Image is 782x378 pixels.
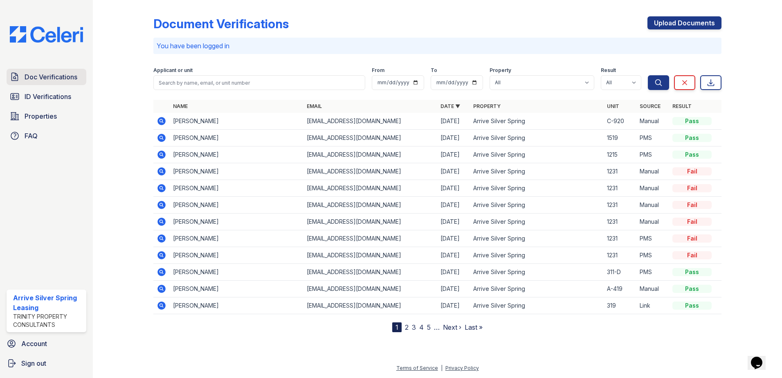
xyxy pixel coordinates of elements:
a: Privacy Policy [445,365,479,371]
div: Arrive Silver Spring Leasing [13,293,83,313]
label: Applicant or unit [153,67,193,74]
a: Doc Verifications [7,69,86,85]
a: Account [3,335,90,352]
img: CE_Logo_Blue-a8612792a0a2168367f1c8372b55b34899dd931a85d93a1a3d3e32e68fde9ad4.png [3,26,90,43]
a: Result [672,103,692,109]
td: [PERSON_NAME] [170,297,303,314]
td: A-419 [604,281,636,297]
td: [EMAIL_ADDRESS][DOMAIN_NAME] [303,281,437,297]
td: Arrive Silver Spring [470,214,604,230]
td: [EMAIL_ADDRESS][DOMAIN_NAME] [303,130,437,146]
td: [EMAIL_ADDRESS][DOMAIN_NAME] [303,146,437,163]
td: 319 [604,297,636,314]
td: [DATE] [437,247,470,264]
div: Pass [672,268,712,276]
td: Arrive Silver Spring [470,146,604,163]
td: Manual [636,113,669,130]
span: … [434,322,440,332]
td: [DATE] [437,113,470,130]
td: [EMAIL_ADDRESS][DOMAIN_NAME] [303,264,437,281]
td: 1215 [604,146,636,163]
td: Arrive Silver Spring [470,247,604,264]
td: [DATE] [437,146,470,163]
td: 1231 [604,214,636,230]
td: Manual [636,180,669,197]
a: ID Verifications [7,88,86,105]
td: [DATE] [437,230,470,247]
td: Arrive Silver Spring [470,130,604,146]
a: Email [307,103,322,109]
td: Arrive Silver Spring [470,197,604,214]
td: [PERSON_NAME] [170,281,303,297]
td: [DATE] [437,180,470,197]
td: Arrive Silver Spring [470,113,604,130]
div: Fail [672,167,712,175]
a: FAQ [7,128,86,144]
td: [PERSON_NAME] [170,197,303,214]
p: You have been logged in [157,41,718,51]
td: Arrive Silver Spring [470,264,604,281]
td: [EMAIL_ADDRESS][DOMAIN_NAME] [303,297,437,314]
td: 1231 [604,230,636,247]
td: [DATE] [437,297,470,314]
div: 1 [392,322,402,332]
td: Manual [636,197,669,214]
div: Fail [672,184,712,192]
td: [PERSON_NAME] [170,113,303,130]
td: Arrive Silver Spring [470,230,604,247]
a: 3 [412,323,416,331]
label: Property [490,67,511,74]
td: [DATE] [437,163,470,180]
a: Upload Documents [647,16,721,29]
td: [DATE] [437,214,470,230]
td: [PERSON_NAME] [170,130,303,146]
td: [EMAIL_ADDRESS][DOMAIN_NAME] [303,180,437,197]
input: Search by name, email, or unit number [153,75,365,90]
td: [EMAIL_ADDRESS][DOMAIN_NAME] [303,230,437,247]
td: [DATE] [437,130,470,146]
td: 1231 [604,180,636,197]
td: [PERSON_NAME] [170,146,303,163]
label: To [431,67,437,74]
td: 1231 [604,197,636,214]
td: [EMAIL_ADDRESS][DOMAIN_NAME] [303,163,437,180]
td: Manual [636,163,669,180]
td: [EMAIL_ADDRESS][DOMAIN_NAME] [303,247,437,264]
div: Pass [672,301,712,310]
td: [PERSON_NAME] [170,214,303,230]
td: PMS [636,146,669,163]
label: Result [601,67,616,74]
td: [PERSON_NAME] [170,264,303,281]
div: Pass [672,117,712,125]
a: 4 [419,323,424,331]
td: PMS [636,264,669,281]
td: Link [636,297,669,314]
td: [EMAIL_ADDRESS][DOMAIN_NAME] [303,214,437,230]
td: 311-D [604,264,636,281]
div: Fail [672,234,712,243]
div: Pass [672,151,712,159]
td: [DATE] [437,197,470,214]
a: Sign out [3,355,90,371]
td: [PERSON_NAME] [170,180,303,197]
td: Manual [636,214,669,230]
a: Source [640,103,661,109]
td: Arrive Silver Spring [470,163,604,180]
div: Pass [672,285,712,293]
a: Properties [7,108,86,124]
td: Manual [636,281,669,297]
a: 2 [405,323,409,331]
td: [DATE] [437,264,470,281]
a: Name [173,103,188,109]
iframe: chat widget [748,345,774,370]
div: Document Verifications [153,16,289,31]
a: Next › [443,323,461,331]
a: Date ▼ [440,103,460,109]
span: Properties [25,111,57,121]
td: PMS [636,230,669,247]
div: Fail [672,218,712,226]
span: ID Verifications [25,92,71,101]
span: Sign out [21,358,46,368]
span: Doc Verifications [25,72,77,82]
